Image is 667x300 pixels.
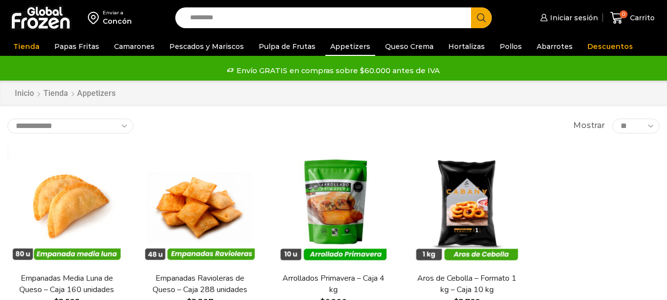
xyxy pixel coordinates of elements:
a: Iniciar sesión [538,8,598,28]
a: Aros de Cebolla – Formato 1 kg – Caja 10 kg [414,273,520,296]
button: Search button [471,7,492,28]
span: Iniciar sesión [548,13,598,23]
a: Arrollados Primavera – Caja 4 kg [280,273,387,296]
a: Pollos [495,37,527,56]
span: Mostrar [573,120,605,131]
span: Carrito [628,13,655,23]
a: Camarones [109,37,159,56]
h1: Appetizers [77,88,116,98]
div: Enviar a [103,9,132,16]
a: Inicio [14,88,35,99]
a: Abarrotes [532,37,578,56]
a: Pescados y Mariscos [164,37,249,56]
a: Pulpa de Frutas [254,37,320,56]
a: Tienda [8,37,44,56]
img: address-field-icon.svg [88,9,103,26]
a: 0 Carrito [608,6,657,30]
a: Appetizers [325,37,375,56]
a: Hortalizas [443,37,490,56]
a: Descuentos [583,37,638,56]
a: Queso Crema [380,37,438,56]
a: Empanadas Ravioleras de Queso – Caja 288 unidades [147,273,253,296]
span: 0 [620,10,628,18]
a: Tienda [43,88,69,99]
a: Papas Fritas [49,37,104,56]
div: Concón [103,16,132,26]
a: Empanadas Media Luna de Queso – Caja 160 unidades [13,273,120,296]
select: Pedido de la tienda [7,119,133,133]
nav: Breadcrumb [14,88,116,99]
